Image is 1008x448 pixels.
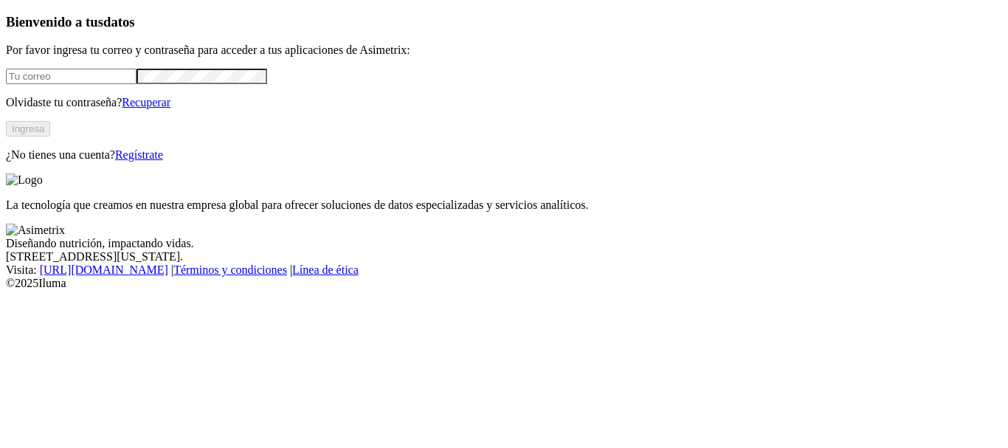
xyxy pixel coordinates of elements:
a: [URL][DOMAIN_NAME] [40,263,168,276]
p: La tecnología que creamos en nuestra empresa global para ofrecer soluciones de datos especializad... [6,199,1002,212]
p: ¿No tienes una cuenta? [6,148,1002,162]
button: Ingresa [6,121,50,137]
div: [STREET_ADDRESS][US_STATE]. [6,250,1002,263]
p: Por favor ingresa tu correo y contraseña para acceder a tus aplicaciones de Asimetrix: [6,44,1002,57]
a: Términos y condiciones [173,263,287,276]
div: Visita : | | [6,263,1002,277]
h3: Bienvenido a tus [6,14,1002,30]
div: © 2025 Iluma [6,277,1002,290]
img: Asimetrix [6,224,65,237]
div: Diseñando nutrición, impactando vidas. [6,237,1002,250]
span: datos [103,14,135,30]
p: Olvidaste tu contraseña? [6,96,1002,109]
a: Línea de ética [292,263,359,276]
a: Recuperar [122,96,170,108]
a: Regístrate [115,148,163,161]
img: Logo [6,173,43,187]
input: Tu correo [6,69,137,84]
